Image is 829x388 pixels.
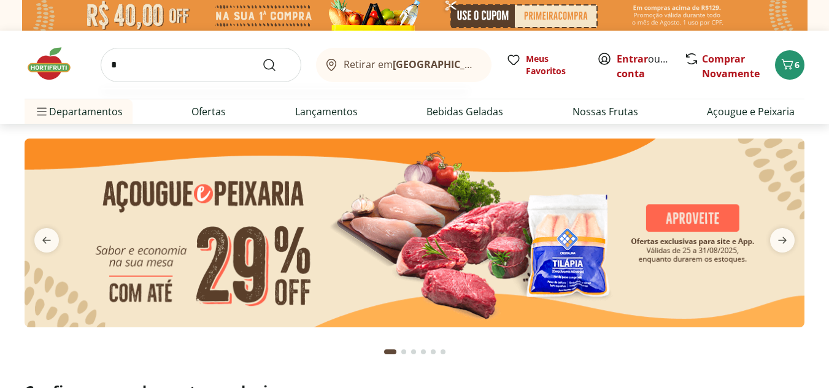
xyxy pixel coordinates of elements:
[617,51,671,81] span: ou
[617,52,648,66] a: Entrar
[573,104,638,119] a: Nossas Frutas
[316,48,492,82] button: Retirar em[GEOGRAPHIC_DATA]/[GEOGRAPHIC_DATA]
[409,337,418,367] button: Go to page 3 from fs-carousel
[25,228,69,253] button: previous
[506,53,582,77] a: Meus Favoritos
[426,104,503,119] a: Bebidas Geladas
[617,52,684,80] a: Criar conta
[707,104,795,119] a: Açougue e Peixaria
[262,58,291,72] button: Submit Search
[399,337,409,367] button: Go to page 2 from fs-carousel
[34,97,123,126] span: Departamentos
[775,50,804,80] button: Carrinho
[101,48,301,82] input: search
[418,337,428,367] button: Go to page 4 from fs-carousel
[428,337,438,367] button: Go to page 5 from fs-carousel
[702,52,760,80] a: Comprar Novamente
[25,45,86,82] img: Hortifruti
[393,58,600,71] b: [GEOGRAPHIC_DATA]/[GEOGRAPHIC_DATA]
[344,59,479,70] span: Retirar em
[760,228,804,253] button: next
[795,59,800,70] span: 6
[34,97,49,126] button: Menu
[191,104,226,119] a: Ofertas
[25,139,804,327] img: açougue
[438,337,448,367] button: Go to page 6 from fs-carousel
[382,337,399,367] button: Current page from fs-carousel
[295,104,358,119] a: Lançamentos
[526,53,582,77] span: Meus Favoritos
